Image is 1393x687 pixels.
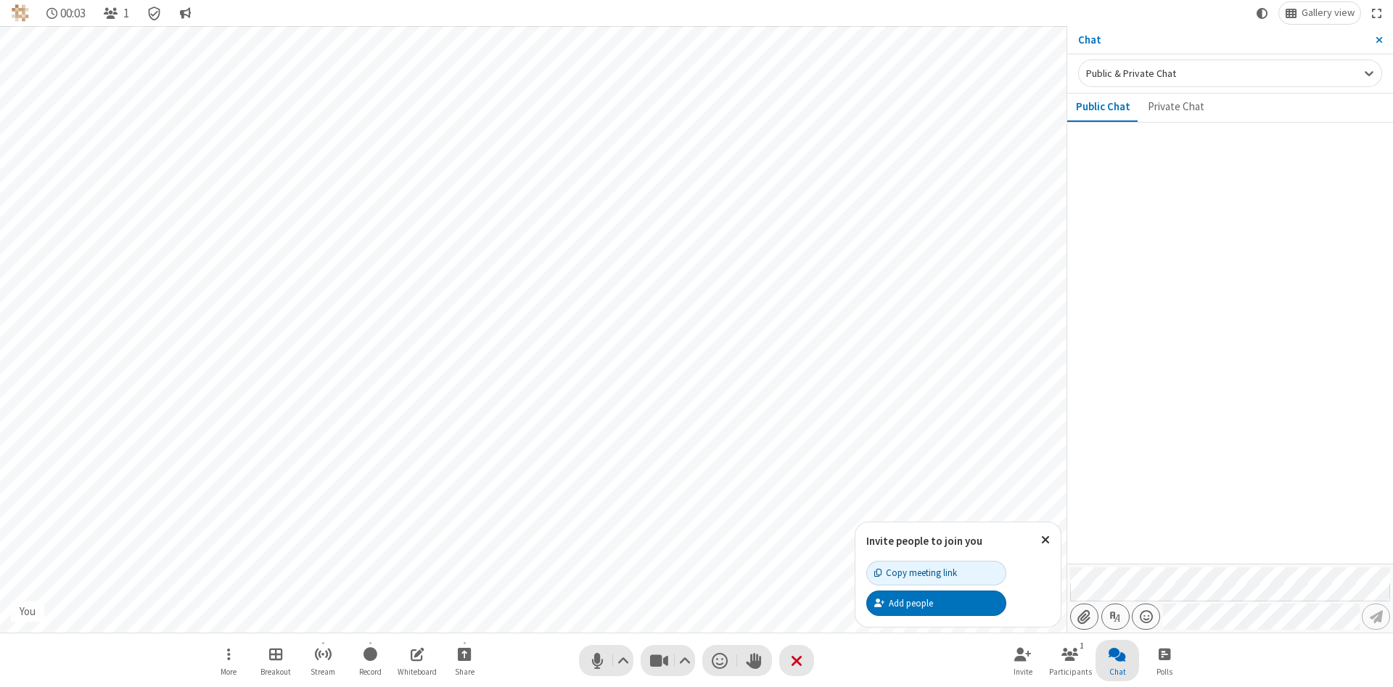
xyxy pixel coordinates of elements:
[1049,667,1092,676] span: Participants
[348,640,392,681] button: Start recording
[579,645,633,676] button: Mute (Alt+A)
[1101,604,1130,630] button: Show formatting
[301,640,345,681] button: Start streaming
[41,2,92,24] div: Timer
[1139,94,1213,121] button: Private Chat
[311,667,335,676] span: Stream
[15,604,41,620] div: You
[1048,640,1092,681] button: Open participant list
[455,667,474,676] span: Share
[12,4,29,22] img: QA Selenium DO NOT DELETE OR CHANGE
[1076,639,1088,652] div: 1
[1067,94,1139,121] button: Public Chat
[254,640,297,681] button: Manage Breakout Rooms
[141,2,168,24] div: Meeting details Encryption enabled
[1156,667,1172,676] span: Polls
[1365,26,1393,54] button: Close sidebar
[1096,640,1139,681] button: Close chat
[874,566,957,580] div: Copy meeting link
[779,645,814,676] button: End or leave meeting
[173,2,197,24] button: Conversation
[359,667,382,676] span: Record
[60,7,86,20] span: 00:03
[123,7,129,20] span: 1
[866,534,982,548] label: Invite people to join you
[866,591,1006,615] button: Add people
[1078,32,1365,49] p: Chat
[97,2,135,24] button: Open participant list
[1109,667,1126,676] span: Chat
[866,561,1006,585] button: Copy meeting link
[702,645,737,676] button: Send a reaction
[1014,667,1032,676] span: Invite
[737,645,772,676] button: Raise hand
[395,640,439,681] button: Open shared whiteboard
[443,640,486,681] button: Start sharing
[1030,522,1061,558] button: Close popover
[1001,640,1045,681] button: Invite participants (Alt+I)
[614,645,633,676] button: Audio settings
[1251,2,1274,24] button: Using system theme
[1302,7,1355,19] span: Gallery view
[221,667,237,676] span: More
[1132,604,1160,630] button: Open menu
[398,667,437,676] span: Whiteboard
[207,640,250,681] button: Open menu
[641,645,695,676] button: Stop video (Alt+V)
[1143,640,1186,681] button: Open poll
[1362,604,1390,630] button: Send message
[1086,67,1176,80] span: Public & Private Chat
[1366,2,1388,24] button: Fullscreen
[675,645,695,676] button: Video setting
[1279,2,1360,24] button: Change layout
[260,667,291,676] span: Breakout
